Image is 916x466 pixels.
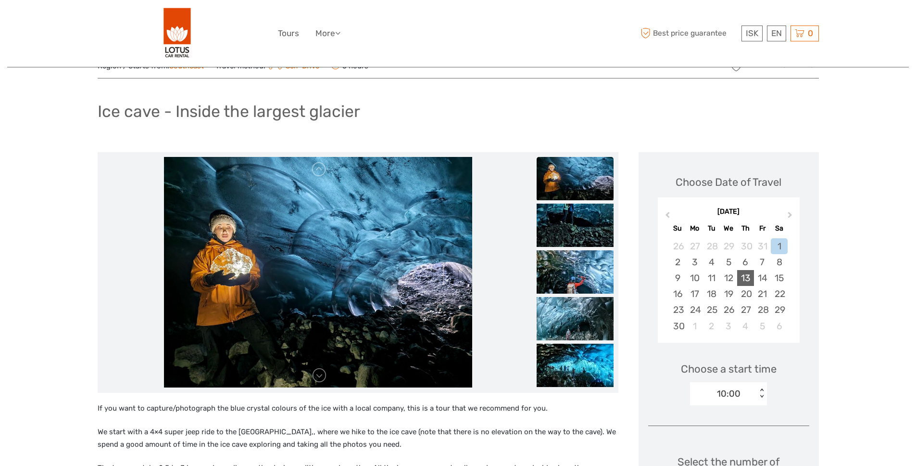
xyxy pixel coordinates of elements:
[703,302,720,318] div: Choose Tuesday, November 25th, 2025
[783,209,799,225] button: Next Month
[686,270,703,286] div: Choose Monday, November 10th, 2025
[111,15,122,26] button: Open LiveChat chat widget
[720,302,737,318] div: Choose Wednesday, November 26th, 2025
[98,402,618,415] p: If you want to capture/photograph the blue crystal colours of the ice with a local company, this ...
[537,297,614,340] img: 76b600cada044583970d767e1e3e6eaf_slider_thumbnail.jpeg
[315,26,340,40] a: More
[737,286,754,302] div: Choose Thursday, November 20th, 2025
[771,318,788,334] div: Choose Saturday, December 6th, 2025
[754,286,771,302] div: Choose Friday, November 21st, 2025
[669,286,686,302] div: Choose Sunday, November 16th, 2025
[669,254,686,270] div: Choose Sunday, November 2nd, 2025
[703,238,720,254] div: Choose Tuesday, October 28th, 2025
[13,17,109,25] p: We're away right now. Please check back later!
[720,286,737,302] div: Choose Wednesday, November 19th, 2025
[98,102,360,121] h1: Ice cave - Inside the largest glacier
[717,388,740,400] div: 10:00
[754,318,771,334] div: Choose Friday, December 5th, 2025
[754,238,771,254] div: Choose Friday, October 31st, 2025
[703,318,720,334] div: Choose Tuesday, December 2nd, 2025
[278,26,299,40] a: Tours
[771,254,788,270] div: Choose Saturday, November 8th, 2025
[806,28,815,38] span: 0
[771,270,788,286] div: Choose Saturday, November 15th, 2025
[639,26,739,41] span: Best price guarantee
[661,238,796,334] div: month 2025-11
[686,318,703,334] div: Choose Monday, December 1st, 2025
[720,254,737,270] div: Choose Wednesday, November 5th, 2025
[686,286,703,302] div: Choose Monday, November 17th, 2025
[669,238,686,254] div: Choose Sunday, October 26th, 2025
[746,28,758,38] span: ISK
[720,222,737,235] div: We
[737,238,754,254] div: Choose Thursday, October 30th, 2025
[771,286,788,302] div: Choose Saturday, November 22nd, 2025
[737,318,754,334] div: Choose Thursday, December 4th, 2025
[686,302,703,318] div: Choose Monday, November 24th, 2025
[658,207,800,217] div: [DATE]
[537,250,614,294] img: 661eea406e5f496cb329d58d04216bbc_slider_thumbnail.jpeg
[703,222,720,235] div: Tu
[686,238,703,254] div: Choose Monday, October 27th, 2025
[703,270,720,286] div: Choose Tuesday, November 11th, 2025
[537,204,614,247] img: 7a0a5181b88947c382e0e64a1443731e_slider_thumbnail.jpeg
[767,26,786,41] div: EN
[737,222,754,235] div: Th
[737,302,754,318] div: Choose Thursday, November 27th, 2025
[164,157,472,388] img: db974dd14738458883e1674d22ec4794_main_slider.jpeg
[771,238,788,254] div: Choose Saturday, November 1st, 2025
[754,254,771,270] div: Choose Friday, November 7th, 2025
[681,362,777,376] span: Choose a start time
[720,318,737,334] div: Choose Wednesday, December 3rd, 2025
[737,270,754,286] div: Choose Thursday, November 13th, 2025
[659,209,674,225] button: Previous Month
[686,254,703,270] div: Choose Monday, November 3rd, 2025
[771,222,788,235] div: Sa
[669,222,686,235] div: Su
[720,238,737,254] div: Choose Wednesday, October 29th, 2025
[669,270,686,286] div: Choose Sunday, November 9th, 2025
[771,302,788,318] div: Choose Saturday, November 29th, 2025
[758,388,766,399] div: < >
[754,302,771,318] div: Choose Friday, November 28th, 2025
[669,302,686,318] div: Choose Sunday, November 23rd, 2025
[686,222,703,235] div: Mo
[537,344,614,387] img: 1b907e746b07441996307f4758f83d7b_slider_thumbnail.jpeg
[98,426,618,451] p: We start with a 4×4 super jeep ride to the [GEOGRAPHIC_DATA],, where we hike to the ice cave (not...
[737,254,754,270] div: Choose Thursday, November 6th, 2025
[754,222,771,235] div: Fr
[163,7,191,60] img: 443-e2bd2384-01f0-477a-b1bf-f993e7f52e7d_logo_big.png
[537,157,614,200] img: db974dd14738458883e1674d22ec4794_slider_thumbnail.jpeg
[754,270,771,286] div: Choose Friday, November 14th, 2025
[720,270,737,286] div: Choose Wednesday, November 12th, 2025
[676,175,781,190] div: Choose Date of Travel
[703,286,720,302] div: Choose Tuesday, November 18th, 2025
[703,254,720,270] div: Choose Tuesday, November 4th, 2025
[669,318,686,334] div: Choose Sunday, November 30th, 2025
